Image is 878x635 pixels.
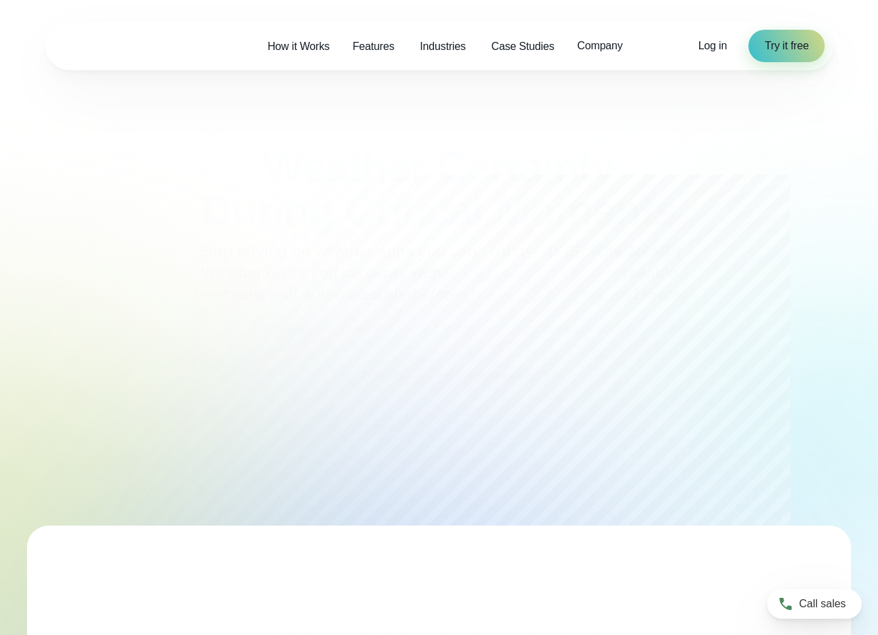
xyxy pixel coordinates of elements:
span: Industries [420,39,466,55]
span: How it Works [267,39,329,55]
a: Case Studies [480,32,566,60]
span: Company [577,38,622,54]
span: Try it free [765,38,808,54]
a: Call sales [767,589,862,619]
a: Log in [698,38,728,54]
span: Case Studies [491,39,554,55]
a: Try it free [748,30,825,62]
span: Log in [698,40,728,51]
span: Features [352,39,394,55]
span: Call sales [799,596,846,612]
a: How it Works [256,32,341,60]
